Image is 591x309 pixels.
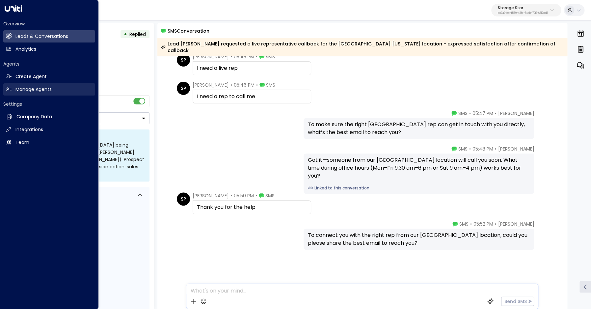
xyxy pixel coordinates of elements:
span: • [495,110,496,117]
div: SP [177,192,190,206]
a: Company Data [3,111,95,123]
span: SMS Conversation [168,27,209,35]
span: • [470,221,471,227]
img: 120_headshot.jpg [537,221,550,234]
a: Integrations [3,124,95,136]
a: Create Agent [3,70,95,83]
span: • [495,146,496,152]
span: 05:47 PM [472,110,493,117]
div: Got it—someone from our [GEOGRAPHIC_DATA] location will call you soon. What time during office ho... [308,156,530,180]
span: [PERSON_NAME] [498,221,534,227]
h2: Manage Agents [15,86,52,93]
span: [PERSON_NAME] [498,146,534,152]
span: [PERSON_NAME] [193,53,229,60]
span: • [230,82,232,88]
span: [PERSON_NAME] [193,82,229,88]
h2: Agents [3,61,95,67]
h2: Integrations [15,126,43,133]
span: SMS [266,53,275,60]
div: To make sure the right [GEOGRAPHIC_DATA] rep can get in touch with you directly, what’s the best ... [308,121,530,136]
span: [PERSON_NAME] [193,192,229,199]
div: Lead [PERSON_NAME] requested a live representative callback for the [GEOGRAPHIC_DATA] [US_STATE] ... [161,41,564,54]
h2: Team [15,139,29,146]
div: I need a rep to call me [197,93,307,100]
p: Storage Star [498,6,548,10]
span: 05:48 PM [472,146,493,152]
span: SMS [458,110,467,117]
span: 05:50 PM [234,192,254,199]
div: Thank you for the help [197,203,307,211]
span: • [255,192,257,199]
div: I need a live rep [197,64,307,72]
div: To connect you with the right rep from our [GEOGRAPHIC_DATA] location, could you please share the... [308,231,530,247]
span: SMS [265,192,275,199]
a: Manage Agents [3,83,95,96]
h2: Create Agent [15,73,47,80]
div: • [124,28,127,40]
button: Storage Starbc340fee-f559-48fc-84eb-70f3f6817ad8 [491,4,561,16]
span: Replied [129,31,146,38]
span: • [256,53,257,60]
p: bc340fee-f559-48fc-84eb-70f3f6817ad8 [498,12,548,14]
div: SP [177,53,190,67]
h2: Overview [3,20,95,27]
span: • [495,221,496,227]
span: 05:46 PM [234,82,255,88]
span: • [469,110,470,117]
h2: Leads & Conversations [15,33,68,40]
span: • [469,146,470,152]
a: Team [3,136,95,149]
span: [PERSON_NAME] [498,110,534,117]
a: Linked to this conversation [308,185,530,191]
span: SMS [458,146,467,152]
img: 120_headshot.jpg [537,110,550,123]
span: • [256,82,258,88]
a: Leads & Conversations [3,30,95,42]
span: SMS [459,221,468,227]
span: 05:52 PM [473,221,493,227]
h2: Settings [3,101,95,107]
span: 05:45 PM [234,53,254,60]
span: • [230,192,232,199]
h2: Analytics [15,46,36,53]
div: SP [177,82,190,95]
h2: Company Data [16,113,52,120]
a: Analytics [3,43,95,55]
span: SMS [266,82,275,88]
span: • [230,53,232,60]
img: 120_headshot.jpg [537,146,550,159]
